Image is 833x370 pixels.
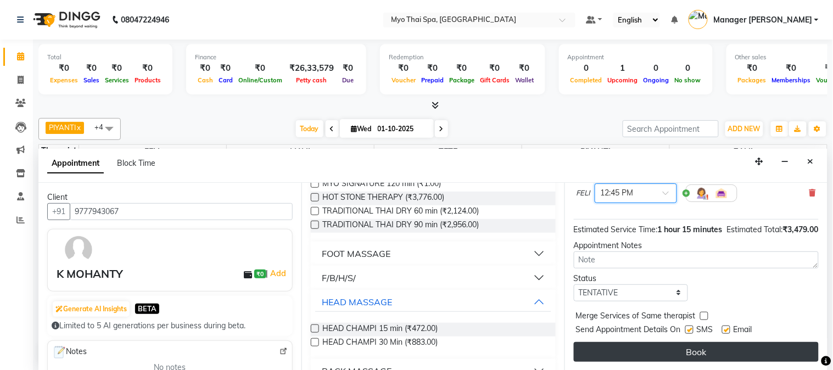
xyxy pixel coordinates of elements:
div: ₹0 [195,62,216,75]
span: Completed [568,76,605,84]
button: Close [803,153,819,170]
span: Manager [PERSON_NAME] [713,14,812,26]
img: Hairdresser.png [695,187,708,200]
div: Status [574,273,688,284]
span: TRADITIONAL THAI DRY 90 min (₹2,956.00) [322,219,479,233]
div: ₹0 [236,62,285,75]
a: Add [269,267,288,280]
a: x [76,123,81,132]
span: HOT STONE THERAPY (₹3,776.00) [322,192,444,205]
span: Services [102,76,132,84]
button: F/B/H/S/ [315,268,551,288]
span: No show [672,76,704,84]
span: ₹3,479.00 [783,225,819,234]
button: ADD NEW [725,121,763,137]
div: F/B/H/S/ [322,271,356,284]
span: PIYANTI [49,123,76,132]
div: ₹0 [216,62,236,75]
span: Wed [349,125,374,133]
span: Gift Cards [477,76,512,84]
div: Total [47,53,164,62]
div: Appointment Notes [574,240,819,251]
span: Ongoing [641,76,672,84]
button: Generate AI Insights [53,301,130,317]
span: ADD NEW [728,125,761,133]
div: ₹0 [735,62,769,75]
div: ₹0 [769,62,814,75]
span: Merge Services of Same therapist [576,310,696,324]
span: SMS [697,324,713,338]
span: Block Time [117,158,155,168]
span: +4 [94,122,111,131]
span: Send Appointment Details On [576,324,681,338]
div: ₹0 [102,62,132,75]
span: TRADITIONAL THAI DRY 60 min (₹2,124.00) [322,205,479,219]
span: FELI [577,188,590,199]
span: FELI [79,145,226,159]
div: Limited to 5 AI generations per business during beta. [52,320,288,332]
div: ₹0 [389,62,418,75]
input: Search by Name/Mobile/Email/Code [70,203,293,220]
img: Manager Yesha [689,10,708,29]
span: HEAD CHAMPI 30 Min (₹883.00) [322,337,438,350]
span: Voucher [389,76,418,84]
span: Notes [52,345,87,360]
span: ₹0 [254,270,266,278]
span: Upcoming [605,76,641,84]
span: PIYANTI [522,145,669,159]
span: Products [132,76,164,84]
div: Client [47,192,293,203]
span: Packages [735,76,769,84]
span: HEAD CHAMPI 15 min (₹472.00) [322,323,438,337]
span: Memberships [769,76,814,84]
div: ₹0 [132,62,164,75]
span: Prepaid [418,76,446,84]
div: ₹0 [47,62,81,75]
span: Package [446,76,477,84]
div: ₹26,33,579 [285,62,338,75]
div: FOOT MASSAGE [322,247,390,260]
span: Sales [81,76,102,84]
span: Estimated Service Time: [574,225,658,234]
div: 0 [672,62,704,75]
span: TETE [374,145,522,159]
button: FOOT MASSAGE [315,244,551,264]
span: Petty cash [294,76,330,84]
span: Wallet [512,76,536,84]
div: HEAD MASSAGE [322,295,392,309]
div: Therapist [39,145,79,156]
span: Online/Custom [236,76,285,84]
img: logo [28,4,103,35]
div: ₹0 [81,62,102,75]
div: Appointment [568,53,704,62]
span: Expenses [47,76,81,84]
span: 1 hour 15 minutes [658,225,723,234]
span: Due [339,76,356,84]
div: ₹0 [477,62,512,75]
span: Card [216,76,236,84]
div: ₹0 [338,62,357,75]
button: HEAD MASSAGE [315,292,551,312]
div: Redemption [389,53,536,62]
img: Interior.png [715,187,728,200]
span: Email [734,324,752,338]
input: Search Appointment [623,120,719,137]
span: Today [296,120,323,137]
span: Estimated Total: [727,225,783,234]
span: Appointment [47,154,104,173]
b: 08047224946 [121,4,169,35]
span: MYO SIGNATURE 120 min (₹1.00) [322,178,441,192]
div: 0 [568,62,605,75]
div: ₹0 [446,62,477,75]
div: ₹0 [418,62,446,75]
button: +91 [47,203,70,220]
div: ₹0 [512,62,536,75]
span: Cash [195,76,216,84]
div: K MOHANTY [57,266,123,282]
span: | [266,267,288,280]
div: Finance [195,53,357,62]
div: 1 [605,62,641,75]
input: 2025-10-01 [374,121,429,137]
span: BETA [135,304,159,314]
div: 0 [641,62,672,75]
